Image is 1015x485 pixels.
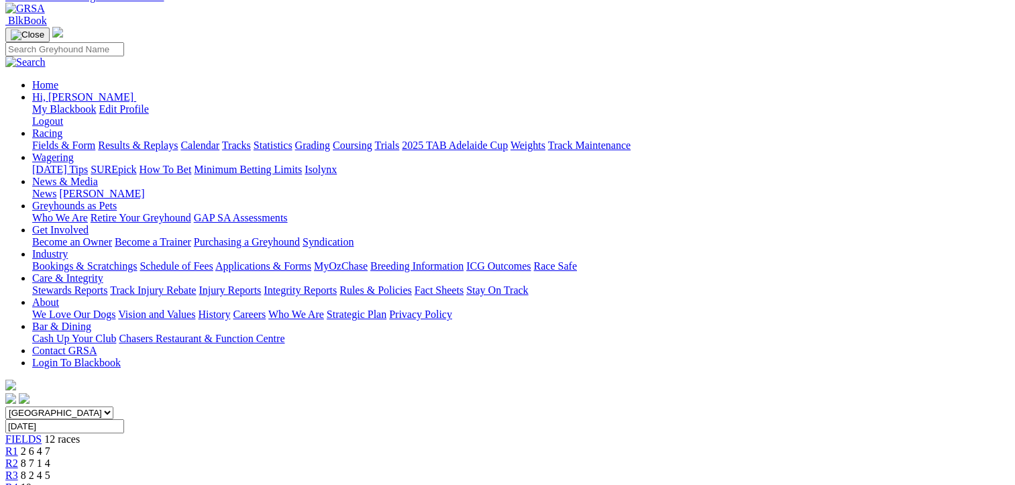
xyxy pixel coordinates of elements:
[32,140,1010,152] div: Racing
[32,260,1010,272] div: Industry
[32,103,1010,127] div: Hi, [PERSON_NAME]
[5,3,45,15] img: GRSA
[5,42,124,56] input: Search
[5,28,50,42] button: Toggle navigation
[32,284,107,296] a: Stewards Reports
[327,309,386,320] a: Strategic Plan
[32,236,112,248] a: Become an Owner
[119,333,284,344] a: Chasers Restaurant & Function Centre
[533,260,576,272] a: Race Safe
[32,188,56,199] a: News
[32,176,98,187] a: News & Media
[222,140,251,151] a: Tracks
[295,140,330,151] a: Grading
[466,284,528,296] a: Stay On Track
[5,419,124,433] input: Select date
[5,380,16,390] img: logo-grsa-white.png
[5,15,47,26] a: BlkBook
[32,345,97,356] a: Contact GRSA
[32,188,1010,200] div: News & Media
[32,236,1010,248] div: Get Involved
[264,284,337,296] a: Integrity Reports
[32,115,63,127] a: Logout
[98,140,178,151] a: Results & Replays
[32,333,116,344] a: Cash Up Your Club
[91,212,191,223] a: Retire Your Greyhound
[339,284,412,296] a: Rules & Policies
[333,140,372,151] a: Coursing
[32,309,115,320] a: We Love Our Dogs
[198,309,230,320] a: History
[32,164,88,175] a: [DATE] Tips
[32,309,1010,321] div: About
[99,103,149,115] a: Edit Profile
[32,91,136,103] a: Hi, [PERSON_NAME]
[5,56,46,68] img: Search
[32,224,89,235] a: Get Involved
[32,333,1010,345] div: Bar & Dining
[199,284,261,296] a: Injury Reports
[44,433,80,445] span: 12 races
[32,164,1010,176] div: Wagering
[115,236,191,248] a: Become a Trainer
[180,140,219,151] a: Calendar
[21,457,50,469] span: 8 7 1 4
[21,445,50,457] span: 2 6 4 7
[215,260,311,272] a: Applications & Forms
[32,297,59,308] a: About
[59,188,144,199] a: [PERSON_NAME]
[32,260,137,272] a: Bookings & Scratchings
[32,212,1010,224] div: Greyhounds as Pets
[52,27,63,38] img: logo-grsa-white.png
[194,212,288,223] a: GAP SA Assessments
[32,127,62,139] a: Racing
[389,309,452,320] a: Privacy Policy
[8,15,47,26] span: BlkBook
[194,236,300,248] a: Purchasing a Greyhound
[118,309,195,320] a: Vision and Values
[5,445,18,457] a: R1
[32,357,121,368] a: Login To Blackbook
[233,309,266,320] a: Careers
[32,91,133,103] span: Hi, [PERSON_NAME]
[32,284,1010,297] div: Care & Integrity
[303,236,354,248] a: Syndication
[511,140,545,151] a: Weights
[32,200,117,211] a: Greyhounds as Pets
[19,393,30,404] img: twitter.svg
[32,103,97,115] a: My Blackbook
[91,164,136,175] a: SUREpick
[268,309,324,320] a: Who We Are
[374,140,399,151] a: Trials
[415,284,464,296] a: Fact Sheets
[11,30,44,40] img: Close
[5,433,42,445] a: FIELDS
[32,140,95,151] a: Fields & Form
[140,164,192,175] a: How To Bet
[402,140,508,151] a: 2025 TAB Adelaide Cup
[32,79,58,91] a: Home
[5,470,18,481] a: R3
[32,321,91,332] a: Bar & Dining
[32,248,68,260] a: Industry
[32,212,88,223] a: Who We Are
[5,393,16,404] img: facebook.svg
[32,152,74,163] a: Wagering
[548,140,631,151] a: Track Maintenance
[370,260,464,272] a: Breeding Information
[194,164,302,175] a: Minimum Betting Limits
[254,140,292,151] a: Statistics
[305,164,337,175] a: Isolynx
[140,260,213,272] a: Schedule of Fees
[110,284,196,296] a: Track Injury Rebate
[32,272,103,284] a: Care & Integrity
[5,457,18,469] a: R2
[466,260,531,272] a: ICG Outcomes
[21,470,50,481] span: 8 2 4 5
[314,260,368,272] a: MyOzChase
